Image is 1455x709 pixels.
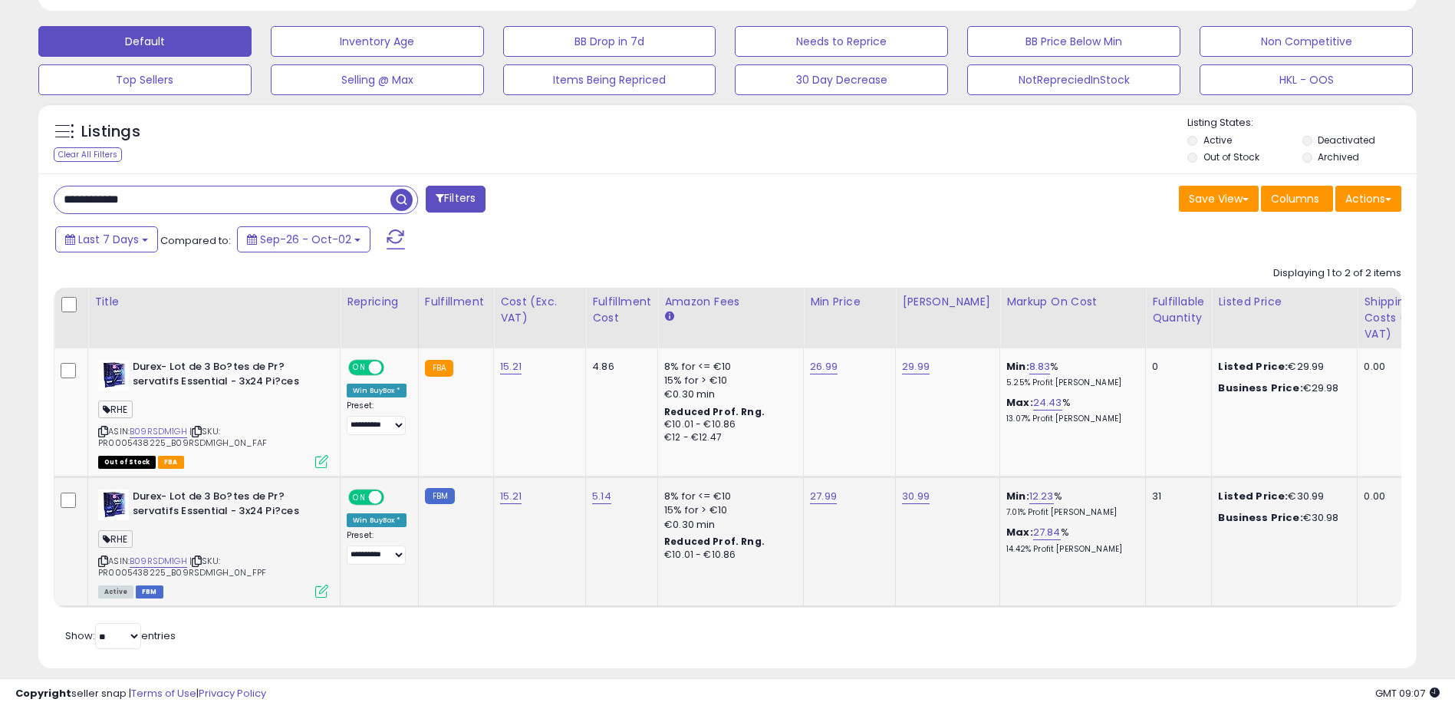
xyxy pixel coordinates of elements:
button: HKL - OOS [1200,64,1413,95]
span: Compared to: [160,233,231,248]
a: B09RSDM1GH [130,555,187,568]
label: Active [1203,134,1232,147]
button: Needs to Reprice [735,26,948,57]
div: Preset: [347,401,407,435]
div: 15% for > €10 [664,374,792,387]
a: 30.99 [902,489,930,504]
button: Top Sellers [38,64,252,95]
b: Business Price: [1218,510,1302,525]
p: 7.01% Profit [PERSON_NAME] [1006,507,1134,518]
span: RHE [98,401,133,418]
span: ON [350,361,369,374]
span: FBA [158,456,184,469]
button: 30 Day Decrease [735,64,948,95]
div: Repricing [347,294,412,310]
div: €30.98 [1218,511,1345,525]
a: 15.21 [500,359,522,374]
a: 27.99 [810,489,837,504]
div: Markup on Cost [1006,294,1139,310]
div: 8% for <= €10 [664,360,792,374]
div: €29.98 [1218,381,1345,395]
a: Privacy Policy [199,686,266,701]
div: 31 [1152,490,1200,503]
div: Listed Price [1218,294,1351,310]
div: 0.00 [1364,360,1437,374]
b: Reduced Prof. Rng. [664,535,765,548]
b: Listed Price: [1218,489,1288,503]
button: Actions [1335,186,1401,212]
div: €30.99 [1218,490,1345,503]
div: 0 [1152,360,1200,374]
a: 29.99 [902,359,930,374]
button: Default [38,26,252,57]
b: Min: [1006,359,1029,374]
a: B09RSDM1GH [130,425,187,438]
span: All listings that are currently out of stock and unavailable for purchase on Amazon [98,456,156,469]
div: % [1006,396,1134,424]
div: Cost (Exc. VAT) [500,294,579,326]
img: 410O9fWqI1L._SL40_.jpg [98,490,129,520]
a: Terms of Use [131,686,196,701]
a: 15.21 [500,489,522,504]
span: FBM [136,585,163,599]
b: Listed Price: [1218,359,1288,374]
div: Win BuyBox * [347,384,407,397]
div: Fulfillable Quantity [1152,294,1205,326]
div: €10.01 - €10.86 [664,418,792,431]
button: Save View [1179,186,1259,212]
button: Filters [426,186,486,213]
b: Min: [1006,489,1029,503]
b: Max: [1006,525,1033,539]
button: NotRepreciedInStock [967,64,1180,95]
div: Title [94,294,334,310]
span: Sep-26 - Oct-02 [260,232,351,247]
div: 4.86 [592,360,646,374]
span: OFF [382,491,407,504]
div: % [1006,490,1134,518]
span: | SKU: PR0005438225_B09RSDM1GH_0N_FAF [98,425,267,448]
button: Columns [1261,186,1333,212]
span: Last 7 Days [78,232,139,247]
div: % [1006,526,1134,554]
span: Columns [1271,191,1319,206]
div: Fulfillment Cost [592,294,651,326]
b: Durex- Lot de 3 Bo?tes de Pr?servatifs Essential - 3x24 Pi?ces [133,360,319,392]
div: €0.30 min [664,518,792,532]
small: FBM [425,488,455,504]
div: 0.00 [1364,490,1437,503]
div: Win BuyBox * [347,513,407,527]
div: Displaying 1 to 2 of 2 items [1273,266,1401,281]
p: 14.42% Profit [PERSON_NAME] [1006,544,1134,555]
p: 5.25% Profit [PERSON_NAME] [1006,378,1134,388]
div: €10.01 - €10.86 [664,549,792,562]
button: Non Competitive [1200,26,1413,57]
p: 13.07% Profit [PERSON_NAME] [1006,414,1134,424]
span: 2025-10-10 09:07 GMT [1375,686,1440,701]
label: Archived [1318,150,1359,163]
a: 8.83 [1029,359,1051,374]
div: Clear All Filters [54,147,122,162]
small: FBA [425,360,453,377]
div: €12 - €12.47 [664,431,792,444]
b: Max: [1006,395,1033,410]
span: | SKU: PR0005438225_B09RSDM1GH_0N_FPF [98,555,266,578]
button: Inventory Age [271,26,484,57]
p: Listing States: [1187,116,1417,130]
div: Fulfillment [425,294,487,310]
small: Amazon Fees. [664,310,673,324]
button: Last 7 Days [55,226,158,252]
button: Items Being Repriced [503,64,716,95]
div: Amazon Fees [664,294,797,310]
img: 410O9fWqI1L._SL40_.jpg [98,360,129,391]
div: [PERSON_NAME] [902,294,993,310]
span: OFF [382,361,407,374]
div: % [1006,360,1134,388]
div: ASIN: [98,360,328,467]
strong: Copyright [15,686,71,701]
div: Preset: [347,530,407,565]
label: Deactivated [1318,134,1375,147]
b: Durex- Lot de 3 Bo?tes de Pr?servatifs Essential - 3x24 Pi?ces [133,490,319,522]
div: 15% for > €10 [664,503,792,517]
button: Selling @ Max [271,64,484,95]
button: BB Price Below Min [967,26,1180,57]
